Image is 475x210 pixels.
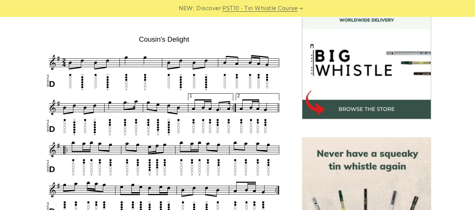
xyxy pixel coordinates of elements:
[179,4,194,13] span: NEW:
[222,4,297,13] a: PST10 - Tin Whistle Course
[196,4,221,13] span: Discover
